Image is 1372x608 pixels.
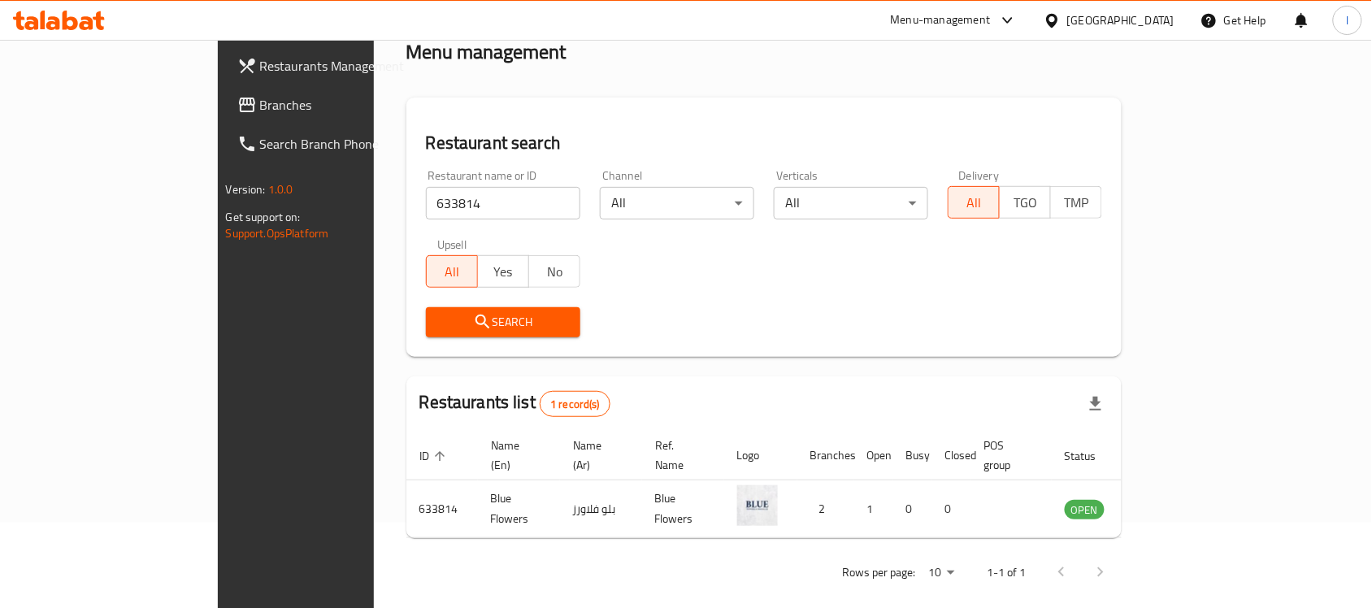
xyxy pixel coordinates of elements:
[268,179,293,200] span: 1.0.0
[484,260,523,284] span: Yes
[1065,500,1105,519] div: OPEN
[226,206,301,228] span: Get support on:
[536,260,574,284] span: No
[893,431,932,480] th: Busy
[541,397,610,412] span: 1 record(s)
[797,431,854,480] th: Branches
[774,187,928,219] div: All
[1346,11,1348,29] span: l
[540,391,610,417] div: Total records count
[1057,191,1096,215] span: TMP
[260,56,434,76] span: Restaurants Management
[797,480,854,538] td: 2
[854,480,893,538] td: 1
[1065,446,1118,466] span: Status
[724,431,797,480] th: Logo
[426,255,478,288] button: All
[932,480,971,538] td: 0
[1067,11,1174,29] div: [GEOGRAPHIC_DATA]
[260,95,434,115] span: Branches
[655,436,705,475] span: Ref. Name
[955,191,993,215] span: All
[948,186,1000,219] button: All
[426,307,580,337] button: Search
[528,255,580,288] button: No
[439,312,567,332] span: Search
[477,255,529,288] button: Yes
[573,436,623,475] span: Name (Ar)
[922,561,961,585] div: Rows per page:
[260,134,434,154] span: Search Branch Phone
[891,11,991,30] div: Menu-management
[437,239,467,250] label: Upsell
[984,436,1032,475] span: POS group
[642,480,724,538] td: Blue Flowers
[224,46,447,85] a: Restaurants Management
[1076,384,1115,423] div: Export file
[560,480,642,538] td: بلو فلاورز
[1050,186,1102,219] button: TMP
[600,187,754,219] div: All
[426,131,1103,155] h2: Restaurant search
[1065,501,1105,519] span: OPEN
[959,170,1000,181] label: Delivery
[226,179,266,200] span: Version:
[419,446,450,466] span: ID
[224,85,447,124] a: Branches
[737,485,778,526] img: Blue Flowers
[224,124,447,163] a: Search Branch Phone
[854,431,893,480] th: Open
[1006,191,1044,215] span: TGO
[406,39,567,65] h2: Menu management
[893,480,932,538] td: 0
[426,187,580,219] input: Search for restaurant name or ID..
[842,562,915,583] p: Rows per page:
[932,431,971,480] th: Closed
[987,562,1026,583] p: 1-1 of 1
[999,186,1051,219] button: TGO
[406,431,1193,538] table: enhanced table
[491,436,541,475] span: Name (En)
[226,223,329,244] a: Support.OpsPlatform
[433,260,471,284] span: All
[478,480,560,538] td: Blue Flowers
[419,390,610,417] h2: Restaurants list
